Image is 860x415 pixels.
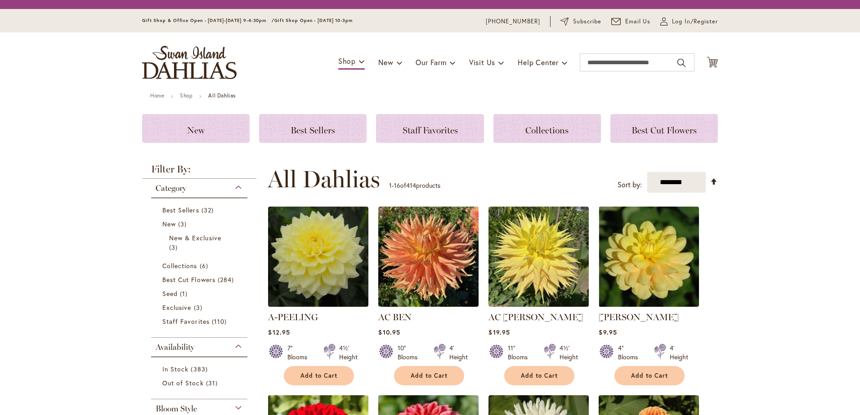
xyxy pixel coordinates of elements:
[162,364,238,374] a: In Stock 383
[389,178,440,193] p: - of products
[672,17,718,26] span: Log In/Register
[169,243,180,252] span: 3
[378,328,400,336] span: $10.95
[488,207,589,307] img: AC Jeri
[142,114,250,143] a: New
[486,17,540,26] a: [PHONE_NUMBER]
[411,372,448,380] span: Add to Cart
[300,372,337,380] span: Add to Cart
[599,300,699,309] a: AHOY MATEY
[162,261,238,270] a: Collections
[162,378,238,388] a: Out of Stock 31
[599,207,699,307] img: AHOY MATEY
[416,57,446,67] span: Our Farm
[169,233,232,252] a: New &amp; Exclusive
[162,220,176,228] span: New
[488,328,510,336] span: $19.95
[518,57,559,67] span: Help Center
[488,312,583,322] a: AC [PERSON_NAME]
[560,344,578,362] div: 4½' Height
[274,18,353,23] span: Gift Shop Open - [DATE] 10-3pm
[180,92,193,99] a: Shop
[162,303,191,312] span: Exclusive
[178,219,189,229] span: 3
[403,125,458,136] span: Staff Favorites
[162,205,238,215] a: Best Sellers
[406,181,416,190] span: 414
[202,205,216,215] span: 32
[378,57,393,67] span: New
[632,125,697,136] span: Best Cut Flowers
[599,328,617,336] span: $9.95
[208,92,236,99] strong: All Dahlias
[162,219,238,229] a: New
[142,46,237,79] a: store logo
[378,300,479,309] a: AC BEN
[156,404,197,414] span: Bloom Style
[394,366,464,385] button: Add to Cart
[268,166,380,193] span: All Dahlias
[625,17,651,26] span: Email Us
[287,344,313,362] div: 7" Blooms
[206,378,220,388] span: 31
[162,275,238,284] a: Best Cut Flowers
[162,379,204,387] span: Out of Stock
[521,372,558,380] span: Add to Cart
[268,207,368,307] img: A-Peeling
[618,177,642,193] label: Sort by:
[378,207,479,307] img: AC BEN
[389,181,392,190] span: 1
[339,344,358,362] div: 4½' Height
[378,312,412,322] a: AC BEN
[194,303,205,312] span: 3
[156,183,186,193] span: Category
[162,303,238,312] a: Exclusive
[162,317,238,326] a: Staff Favorites
[191,364,210,374] span: 383
[398,344,423,362] div: 10" Blooms
[631,372,668,380] span: Add to Cart
[488,300,589,309] a: AC Jeri
[284,366,354,385] button: Add to Cart
[259,114,367,143] a: Best Sellers
[573,17,601,26] span: Subscribe
[469,57,495,67] span: Visit Us
[660,17,718,26] a: Log In/Register
[180,289,190,298] span: 1
[611,17,651,26] a: Email Us
[560,17,601,26] a: Subscribe
[162,317,210,326] span: Staff Favorites
[268,312,318,322] a: A-PEELING
[169,234,221,242] span: New & Exclusive
[212,317,229,326] span: 110
[187,125,205,136] span: New
[218,275,236,284] span: 284
[610,114,718,143] a: Best Cut Flowers
[614,366,685,385] button: Add to Cart
[618,344,643,362] div: 4" Blooms
[599,312,679,322] a: [PERSON_NAME]
[376,114,484,143] a: Staff Favorites
[449,344,468,362] div: 4' Height
[493,114,601,143] a: Collections
[156,342,194,352] span: Availability
[162,289,238,298] a: Seed
[162,206,199,214] span: Best Sellers
[142,18,274,23] span: Gift Shop & Office Open - [DATE]-[DATE] 9-4:30pm /
[142,164,256,179] strong: Filter By:
[268,300,368,309] a: A-Peeling
[508,344,533,362] div: 11" Blooms
[162,289,178,298] span: Seed
[162,261,197,270] span: Collections
[291,125,335,136] span: Best Sellers
[670,344,688,362] div: 4' Height
[150,92,164,99] a: Home
[200,261,211,270] span: 6
[504,366,574,385] button: Add to Cart
[162,275,215,284] span: Best Cut Flowers
[525,125,569,136] span: Collections
[394,181,400,190] span: 16
[162,365,188,373] span: In Stock
[338,56,356,66] span: Shop
[268,328,290,336] span: $12.95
